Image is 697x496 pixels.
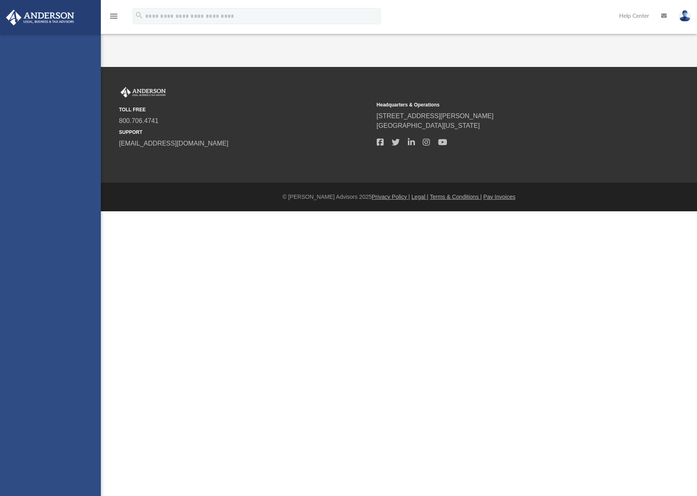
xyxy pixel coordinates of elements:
a: [EMAIL_ADDRESS][DOMAIN_NAME] [119,140,228,147]
img: Anderson Advisors Platinum Portal [119,87,167,98]
div: © [PERSON_NAME] Advisors 2025 [101,193,697,201]
a: Terms & Conditions | [430,194,482,200]
small: SUPPORT [119,129,371,136]
a: [STREET_ADDRESS][PERSON_NAME] [377,113,494,119]
small: Headquarters & Operations [377,101,629,108]
a: [GEOGRAPHIC_DATA][US_STATE] [377,122,480,129]
a: Privacy Policy | [372,194,410,200]
a: Legal | [411,194,428,200]
i: menu [109,11,119,21]
img: Anderson Advisors Platinum Portal [4,10,77,25]
img: User Pic [679,10,691,22]
a: menu [109,15,119,21]
small: TOLL FREE [119,106,371,113]
a: 800.706.4741 [119,117,159,124]
i: search [135,11,144,20]
a: Pay Invoices [483,194,515,200]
